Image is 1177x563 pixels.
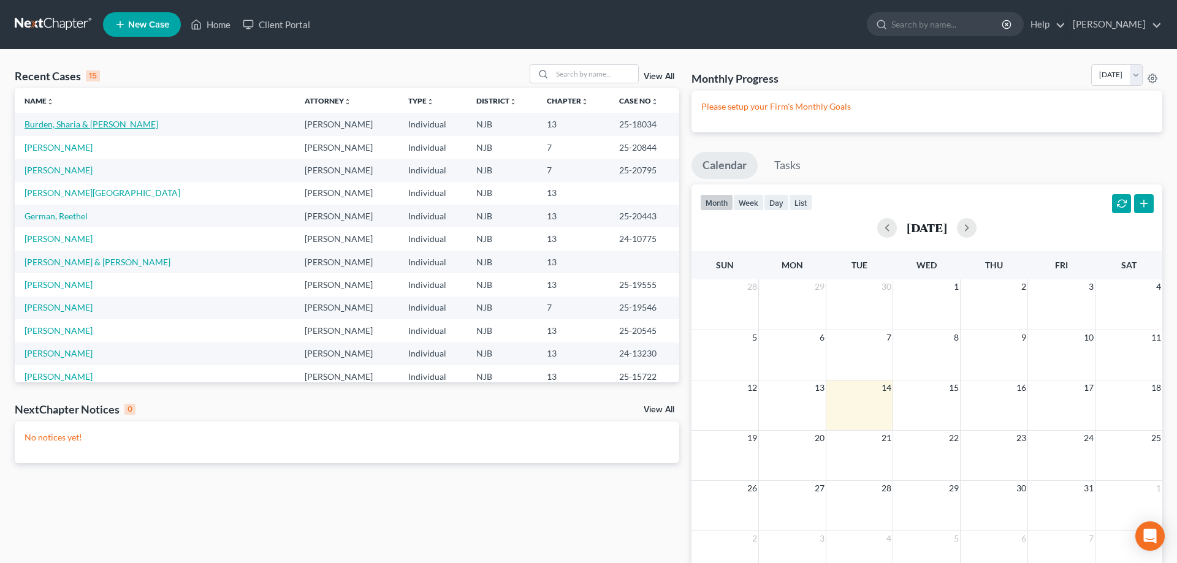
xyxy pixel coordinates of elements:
td: Individual [398,297,467,319]
td: NJB [467,251,538,273]
span: 2 [751,531,758,546]
span: 5 [751,330,758,345]
a: Attorneyunfold_more [305,96,351,105]
td: 13 [537,365,609,388]
span: Mon [782,260,803,270]
a: [PERSON_NAME] [25,325,93,336]
td: 25-15722 [609,365,679,388]
button: day [764,194,789,211]
a: Help [1024,13,1065,36]
input: Search by name... [891,13,1004,36]
a: Case Nounfold_more [619,96,658,105]
span: 29 [813,279,826,294]
a: Home [185,13,237,36]
a: [PERSON_NAME] [1067,13,1162,36]
span: 14 [880,380,893,395]
td: 13 [537,227,609,250]
span: 3 [1087,279,1095,294]
a: Client Portal [237,13,316,36]
td: 25-19555 [609,273,679,296]
td: 25-19546 [609,297,679,319]
span: Sun [716,260,734,270]
span: 19 [746,431,758,445]
span: Thu [985,260,1003,270]
td: NJB [467,136,538,159]
td: [PERSON_NAME] [295,319,398,342]
span: 30 [880,279,893,294]
span: 10 [1083,330,1095,345]
button: week [733,194,764,211]
span: 22 [948,431,960,445]
td: NJB [467,273,538,296]
a: Burden, Sharia & [PERSON_NAME] [25,119,158,129]
td: NJB [467,365,538,388]
td: Individual [398,136,467,159]
td: 25-20844 [609,136,679,159]
a: Nameunfold_more [25,96,54,105]
button: list [789,194,812,211]
i: unfold_more [427,98,434,105]
div: Recent Cases [15,69,100,83]
td: [PERSON_NAME] [295,182,398,205]
a: Tasks [763,152,812,179]
span: 11 [1150,330,1162,345]
span: 16 [1015,380,1027,395]
h2: [DATE] [907,221,947,234]
td: NJB [467,113,538,135]
td: NJB [467,319,538,342]
a: [PERSON_NAME][GEOGRAPHIC_DATA] [25,187,180,198]
span: 15 [948,380,960,395]
a: View All [644,72,674,81]
span: 17 [1083,380,1095,395]
i: unfold_more [509,98,517,105]
a: [PERSON_NAME] [25,371,93,382]
td: [PERSON_NAME] [295,113,398,135]
span: 25 [1150,431,1162,445]
span: 4 [1155,279,1162,294]
td: [PERSON_NAME] [295,159,398,181]
span: 24 [1083,431,1095,445]
span: 5 [953,531,960,546]
td: 13 [537,182,609,205]
td: Individual [398,319,467,342]
td: 25-20795 [609,159,679,181]
span: 28 [746,279,758,294]
td: 25-20545 [609,319,679,342]
td: 13 [537,205,609,227]
td: NJB [467,182,538,205]
td: [PERSON_NAME] [295,273,398,296]
td: 24-10775 [609,227,679,250]
td: [PERSON_NAME] [295,205,398,227]
a: Calendar [691,152,758,179]
a: [PERSON_NAME] & [PERSON_NAME] [25,257,170,267]
td: 7 [537,297,609,319]
i: unfold_more [344,98,351,105]
td: NJB [467,205,538,227]
span: Wed [916,260,937,270]
td: [PERSON_NAME] [295,251,398,273]
td: 7 [537,136,609,159]
i: unfold_more [47,98,54,105]
span: 6 [818,330,826,345]
td: Individual [398,205,467,227]
span: 12 [746,380,758,395]
span: 9 [1020,330,1027,345]
td: 24-13230 [609,342,679,365]
td: Individual [398,227,467,250]
a: [PERSON_NAME] [25,142,93,153]
td: Individual [398,113,467,135]
td: 13 [537,319,609,342]
span: Sat [1121,260,1137,270]
a: Chapterunfold_more [547,96,588,105]
span: New Case [128,20,169,29]
td: 13 [537,342,609,365]
td: [PERSON_NAME] [295,136,398,159]
span: 1 [1155,481,1162,496]
td: 25-18034 [609,113,679,135]
td: [PERSON_NAME] [295,365,398,388]
input: Search by name... [552,65,638,83]
a: [PERSON_NAME] [25,233,93,244]
a: Typeunfold_more [408,96,434,105]
span: 6 [1020,531,1027,546]
span: 28 [880,481,893,496]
